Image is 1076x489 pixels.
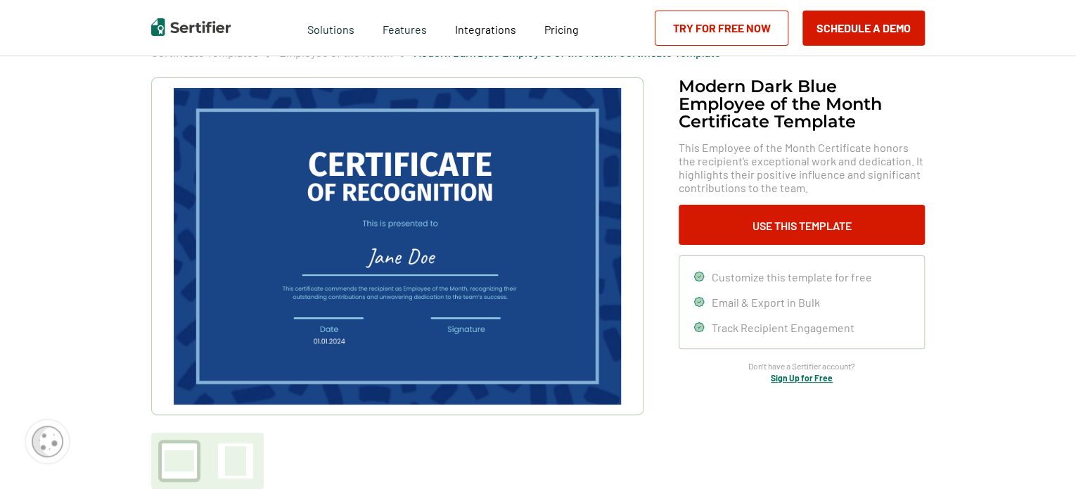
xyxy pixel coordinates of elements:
[455,23,516,36] span: Integrations
[679,141,925,194] span: This Employee of the Month Certificate honors the recipient’s exceptional work and dedication. It...
[151,18,231,36] img: Sertifier | Digital Credentialing Platform
[748,360,855,373] span: Don’t have a Sertifier account?
[802,11,925,46] button: Schedule a Demo
[32,426,63,457] img: Cookie Popup Icon
[455,19,516,37] a: Integrations
[712,270,872,284] span: Customize this template for free
[712,321,854,334] span: Track Recipient Engagement
[383,19,427,37] span: Features
[655,11,788,46] a: Try for Free Now
[679,205,925,245] button: Use This Template
[1006,421,1076,489] iframe: Chat Widget
[307,19,354,37] span: Solutions
[174,88,621,405] img: Modern Dark Blue Employee of the Month Certificate Template
[712,296,820,309] span: Email & Export in Bulk
[544,19,579,37] a: Pricing
[771,373,833,383] a: Sign Up for Free
[679,77,925,130] h1: Modern Dark Blue Employee of the Month Certificate Template
[544,23,579,36] span: Pricing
